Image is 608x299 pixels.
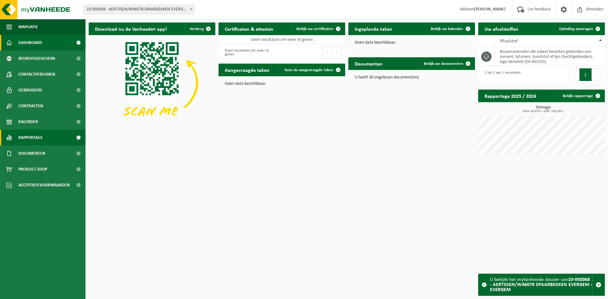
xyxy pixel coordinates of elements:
[225,82,339,86] p: Geen data beschikbaar.
[291,22,345,35] a: Bekijk uw certificaten
[490,277,592,292] strong: 10-950068 - AERTSSEN/W46078 SPAARBEKKEN EVERGEM - EVERGEM
[478,22,525,35] h2: Uw afvalstoffen
[332,46,342,59] button: Next
[18,19,38,35] span: Navigatie
[18,177,70,193] span: Acceptatievoorwaarden
[348,22,399,35] h2: Ingeplande taken
[500,39,518,44] span: Afvalstof
[84,5,194,14] span: 10-950068 - AERTSSEN/W46078 SPAARBEKKEN EVERGEM - EVERGEM
[190,27,204,31] span: Verberg
[478,90,542,102] h2: Rapportage 2025 / 2024
[592,68,602,81] button: Next
[18,130,43,146] span: Rapportage
[355,40,469,45] p: Geen data beschikbaar.
[18,35,42,51] span: Dashboard
[426,22,474,35] a: Bekijk uw kalender
[474,7,506,12] strong: [PERSON_NAME]
[481,105,605,113] h3: Tonnage
[185,22,215,35] button: Verberg
[89,35,215,130] img: Download de VHEPlus App
[559,27,593,31] span: Ophaling aanvragen
[481,68,521,82] div: 1 tot 1 van 1 resultaten
[348,57,389,70] h2: Documenten
[18,66,55,82] span: Contactpersonen
[424,62,463,66] span: Bekijk uw documenten
[322,46,332,59] button: Previous
[355,75,469,80] p: U heeft 30 ongelezen document(en).
[279,64,345,76] a: Toon de aangevraagde taken
[18,161,47,177] span: Product Shop
[579,68,592,81] button: 1
[18,98,43,114] span: Contracten
[490,274,592,296] div: U bekijkt het myVanheede dossier van
[218,35,345,44] td: Geen resultaten om weer te geven
[18,114,38,130] span: Kalender
[569,68,579,81] button: Previous
[296,27,333,31] span: Bekijk uw certificaten
[18,82,42,98] span: Gebruikers
[18,146,45,161] span: Documenten
[18,51,55,66] span: Bedrijfsgegevens
[218,64,276,76] h2: Aangevraagde taken
[284,68,333,72] span: Toon de aangevraagde taken
[431,27,463,31] span: Bekijk uw kalender
[222,46,279,59] div: Geen resultaten om weer te geven
[495,47,605,66] td: bouwmaterialen die asbest bevatten gebonden aan cement, bitumen, kunststof of lijm (hechtgebonden...
[554,22,604,35] a: Ophaling aanvragen
[419,57,474,70] a: Bekijk uw documenten
[558,90,604,102] a: Bekijk rapportage
[89,22,173,35] h2: Download nu de Vanheede+ app!
[218,22,280,35] h2: Certificaten & attesten
[481,110,605,113] span: 2024: 83,670 t - 2025: 216,355 t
